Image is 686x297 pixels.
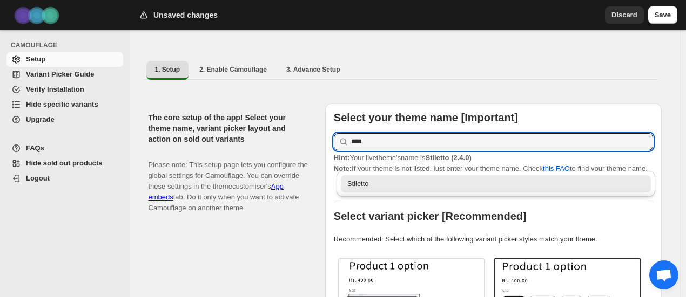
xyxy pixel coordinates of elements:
[6,97,123,112] a: Hide specific variants
[337,175,656,192] li: Stiletto
[605,6,644,24] button: Discard
[6,82,123,97] a: Verify Installation
[6,141,123,156] a: FAQs
[611,10,637,20] span: Discard
[149,112,308,144] h2: The core setup of the app! Select your theme name, variant picker layout and action on sold out v...
[6,171,123,186] a: Logout
[334,164,352,172] strong: Note:
[6,52,123,67] a: Setup
[334,154,350,162] strong: Hint:
[347,178,645,189] div: Stiletto
[26,174,50,182] span: Logout
[26,115,55,123] span: Upgrade
[149,149,308,213] p: Please note: This setup page lets you configure the global settings for Camouflage. You can overr...
[26,144,44,152] span: FAQs
[425,154,471,162] strong: Stiletto (2.4.0)
[334,210,527,222] b: Select variant picker [Recommended]
[334,112,518,123] b: Select your theme name [Important]
[655,10,671,20] span: Save
[334,154,472,162] span: Your live theme's name is
[649,260,678,289] div: Open chat
[26,70,94,78] span: Variant Picker Guide
[26,159,103,167] span: Hide sold out products
[6,112,123,127] a: Upgrade
[334,153,653,174] p: If your theme is not listed, just enter your theme name. Check to find your theme name.
[26,100,98,108] span: Hide specific variants
[11,41,124,50] span: CAMOUFLAGE
[26,55,45,63] span: Setup
[155,65,180,74] span: 1. Setup
[153,10,218,20] h2: Unsaved changes
[334,234,653,245] p: Recommended: Select which of the following variant picker styles match your theme.
[6,156,123,171] a: Hide sold out products
[26,85,84,93] span: Verify Installation
[6,67,123,82] a: Variant Picker Guide
[286,65,340,74] span: 3. Advance Setup
[199,65,267,74] span: 2. Enable Camouflage
[543,164,570,172] a: this FAQ
[648,6,677,24] button: Save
